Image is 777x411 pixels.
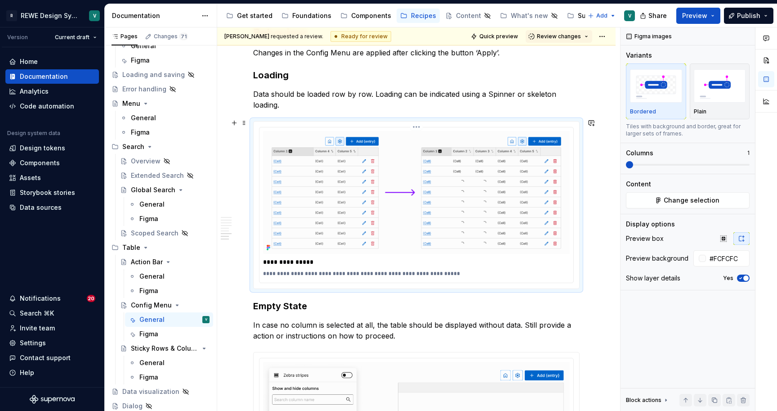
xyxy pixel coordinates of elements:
[5,366,99,380] button: Help
[131,56,150,65] div: Figma
[131,113,156,122] div: General
[20,203,62,212] div: Data sources
[5,351,99,365] button: Contact support
[563,9,606,23] a: Support
[125,212,213,226] a: Figma
[456,11,481,20] div: Content
[397,9,440,23] a: Recipes
[139,330,158,339] div: Figma
[626,274,680,283] div: Show layer details
[125,356,213,370] a: General
[7,130,60,137] div: Design system data
[131,128,150,137] div: Figma
[116,255,213,269] a: Action Bar
[20,309,54,318] div: Search ⌘K
[125,197,213,212] a: General
[626,51,652,60] div: Variants
[724,8,773,24] button: Publish
[131,344,199,353] div: Sticky Rows & Columns
[5,141,99,155] a: Design tokens
[122,387,179,396] div: Data visualization
[139,214,158,223] div: Figma
[5,306,99,321] button: Search ⌘K
[20,339,46,348] div: Settings
[20,324,55,333] div: Invite team
[116,168,213,183] a: Extended Search
[496,9,562,23] a: What's new
[630,69,682,102] img: placeholder
[2,6,103,25] button: RREWE Design SystemV
[479,33,518,40] span: Quick preview
[116,298,213,312] a: Config Menu
[628,12,631,19] div: V
[131,41,156,50] div: General
[116,154,213,168] a: Overview
[122,142,144,151] div: Search
[682,11,707,20] span: Preview
[125,312,213,327] a: GeneralV
[224,33,323,40] span: requested a review.
[635,8,673,24] button: Share
[442,9,495,23] a: Content
[20,158,60,167] div: Components
[626,192,750,208] button: Change selection
[578,11,603,20] div: Support
[116,111,213,125] a: General
[5,185,99,200] a: Storybook stories
[139,358,165,367] div: General
[131,171,184,180] div: Extended Search
[626,394,670,406] div: Block actions
[253,320,580,341] p: In case no column is selected at all, the table should be displayed without data. Still provide a...
[5,69,99,84] a: Documentation
[125,284,213,298] a: Figma
[253,89,580,110] p: Data should be loaded row by row. Loading can be indicated using a Spinner or skeleton loading.
[630,108,656,115] p: Bordered
[116,341,213,356] a: Sticky Rows & Columns
[108,240,213,255] div: Table
[108,96,213,111] a: Menu
[20,87,49,96] div: Analytics
[122,99,140,108] div: Menu
[93,12,96,19] div: V
[351,11,391,20] div: Components
[122,402,143,411] div: Dialog
[5,200,99,215] a: Data sources
[5,99,99,113] a: Code automation
[125,327,213,341] a: Figma
[706,250,750,266] input: Auto
[108,68,213,82] a: Loading and saving
[154,33,188,40] div: Changes
[224,33,269,40] span: [PERSON_NAME]
[690,63,750,119] button: placeholderPlain
[723,275,733,282] label: Yes
[55,34,89,41] span: Current draft
[223,7,583,25] div: Page tree
[116,125,213,140] a: Figma
[20,188,75,197] div: Storybook stories
[626,63,686,119] button: placeholderBordered
[626,397,661,404] div: Block actions
[253,47,580,58] p: Changes in the Config Menu are applied after clicking the button ‘Apply’.
[676,8,720,24] button: Preview
[596,12,607,19] span: Add
[292,11,331,20] div: Foundations
[20,294,61,303] div: Notifications
[511,11,548,20] div: What's new
[30,395,75,404] svg: Supernova Logo
[747,149,750,157] p: 1
[116,39,213,53] a: General
[131,229,179,238] div: Scoped Search
[205,315,207,324] div: V
[5,336,99,350] a: Settings
[21,11,78,20] div: REWE Design System
[20,368,34,377] div: Help
[253,69,580,81] h3: Loading
[223,9,276,23] a: Get started
[108,384,213,399] a: Data visualization
[20,353,71,362] div: Contact support
[5,171,99,185] a: Assets
[131,185,175,194] div: Global Search
[116,53,213,68] a: Figma
[330,31,391,42] div: Ready for review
